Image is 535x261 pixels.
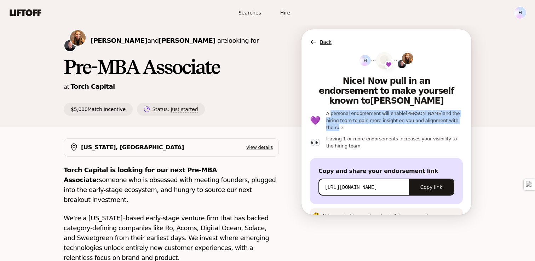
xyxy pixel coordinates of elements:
button: Copy link [409,177,454,197]
p: [US_STATE], [GEOGRAPHIC_DATA] [81,143,184,152]
img: avatar-url [376,52,393,69]
p: Nice! Now pull in an endorsement to make yourself known to [PERSON_NAME] [310,73,463,106]
img: Christopher Harper [64,40,76,51]
p: A personal endorsement will enable [PERSON_NAME] and the hiring team to gain more insight on you ... [326,110,463,131]
span: [PERSON_NAME] [159,37,215,44]
p: H [518,8,522,17]
img: dotted-line.svg [393,60,415,61]
img: dotted-line.svg [372,60,394,61]
span: [PERSON_NAME] [91,37,147,44]
p: H [363,56,367,65]
img: Katie Reiner [402,53,413,64]
a: Hire [267,6,303,19]
p: Copy and share your endorsement link [318,167,454,176]
img: Katie Reiner [70,30,86,46]
span: Searches [238,9,261,17]
span: 💜 [386,60,391,69]
p: at [64,82,69,92]
p: are looking for [91,36,259,46]
span: Just started [171,106,198,112]
strong: Torch Capital is looking for our next Pre-MBA Associate: [64,166,219,184]
h1: Pre-MBA Associate [64,56,279,77]
p: 🤔 [313,213,320,219]
p: Status: [153,105,198,114]
a: Searches [232,6,267,19]
a: Torch Capital [70,83,115,90]
button: H [514,6,527,19]
p: someone who is obsessed with meeting founders, plugged into the early-stage ecosystem, and hungry... [64,165,279,205]
p: 💜 [310,116,321,125]
p: [URL][DOMAIN_NAME] [325,184,377,191]
p: 👀 [310,138,321,147]
p: Having 1 or more endorsements increases your visibility to the hiring team. [326,135,463,150]
p: View details [246,144,273,151]
p: Back [320,38,332,46]
span: Hire [280,9,290,17]
span: See an example message [397,213,450,218]
img: Christopher Harper [398,60,406,68]
p: Not sure what to say when sharing? [323,213,450,219]
p: $5,000 Match Incentive [64,103,133,116]
span: and [147,37,215,44]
